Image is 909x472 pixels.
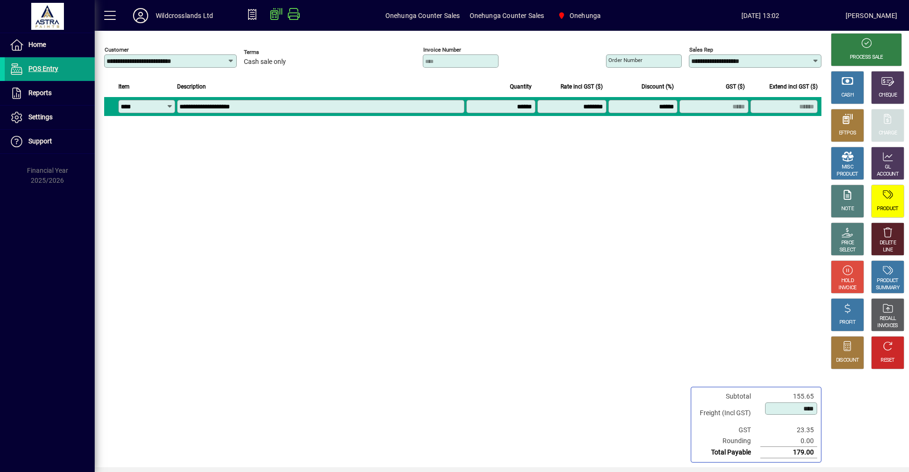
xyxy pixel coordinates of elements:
span: [DATE] 13:02 [675,8,845,23]
span: Quantity [510,81,532,92]
span: Description [177,81,206,92]
td: 0.00 [760,436,817,447]
span: Reports [28,89,52,97]
span: Extend incl GST ($) [769,81,818,92]
div: CHARGE [879,130,897,137]
div: CASH [841,92,854,99]
a: Support [5,130,95,153]
div: NOTE [841,205,854,213]
span: Settings [28,113,53,121]
div: PRODUCT [877,277,898,285]
td: Subtotal [695,391,760,402]
div: ACCOUNT [877,171,899,178]
td: GST [695,425,760,436]
a: Home [5,33,95,57]
mat-label: Invoice number [423,46,461,53]
div: Wildcrosslands Ltd [156,8,213,23]
div: HOLD [841,277,854,285]
div: PRODUCT [837,171,858,178]
span: GST ($) [726,81,745,92]
div: MISC [842,164,853,171]
td: Freight (Incl GST) [695,402,760,425]
span: Item [118,81,130,92]
div: EFTPOS [839,130,856,137]
span: Onehunga [570,8,601,23]
div: RESET [881,357,895,364]
a: Reports [5,81,95,105]
div: LINE [883,247,892,254]
span: Home [28,41,46,48]
div: DELETE [880,240,896,247]
div: [PERSON_NAME] [846,8,897,23]
div: PROFIT [839,319,856,326]
span: Discount (%) [642,81,674,92]
div: INVOICE [838,285,856,292]
div: DISCOUNT [836,357,859,364]
div: INVOICES [877,322,898,330]
span: POS Entry [28,65,58,72]
div: SUMMARY [876,285,900,292]
div: CHEQUE [879,92,897,99]
span: Rate incl GST ($) [561,81,603,92]
td: 23.35 [760,425,817,436]
td: 155.65 [760,391,817,402]
a: Settings [5,106,95,129]
div: GL [885,164,891,171]
td: 179.00 [760,447,817,458]
mat-label: Customer [105,46,129,53]
div: PROCESS SALE [850,54,883,61]
div: RECALL [880,315,896,322]
button: Profile [125,7,156,24]
span: Support [28,137,52,145]
td: Total Payable [695,447,760,458]
mat-label: Order number [608,57,642,63]
span: Terms [244,49,301,55]
span: Onehunga Counter Sales [385,8,460,23]
span: Onehunga Counter Sales [470,8,544,23]
mat-label: Sales rep [689,46,713,53]
div: PRODUCT [877,205,898,213]
div: PRICE [841,240,854,247]
td: Rounding [695,436,760,447]
div: SELECT [839,247,856,254]
span: Onehunga [553,7,605,24]
span: Cash sale only [244,58,286,66]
